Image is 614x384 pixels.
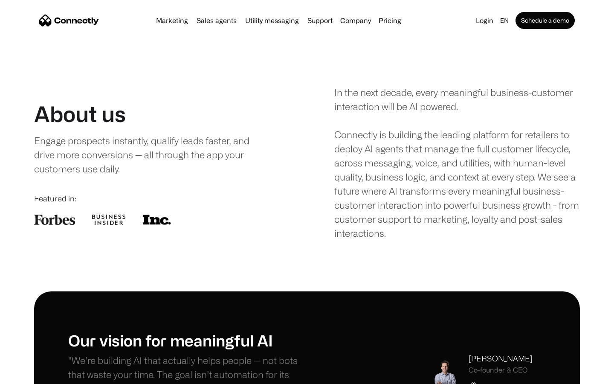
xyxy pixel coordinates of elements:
a: Login [472,15,497,26]
div: Engage prospects instantly, qualify leads faster, and drive more conversions — all through the ap... [34,134,267,176]
div: en [500,15,509,26]
div: Co-founder & CEO [469,366,533,374]
a: Schedule a demo [516,12,575,29]
ul: Language list [17,369,51,381]
a: Support [304,17,336,24]
a: Pricing [375,17,405,24]
a: Marketing [153,17,191,24]
a: Utility messaging [242,17,302,24]
div: [PERSON_NAME] [469,353,533,364]
div: In the next decade, every meaningful business-customer interaction will be AI powered. Connectly ... [334,85,580,240]
h1: About us [34,101,126,127]
div: Featured in: [34,193,280,204]
aside: Language selected: English [9,368,51,381]
h1: Our vision for meaningful AI [68,331,307,349]
div: Company [340,15,371,26]
a: Sales agents [193,17,240,24]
